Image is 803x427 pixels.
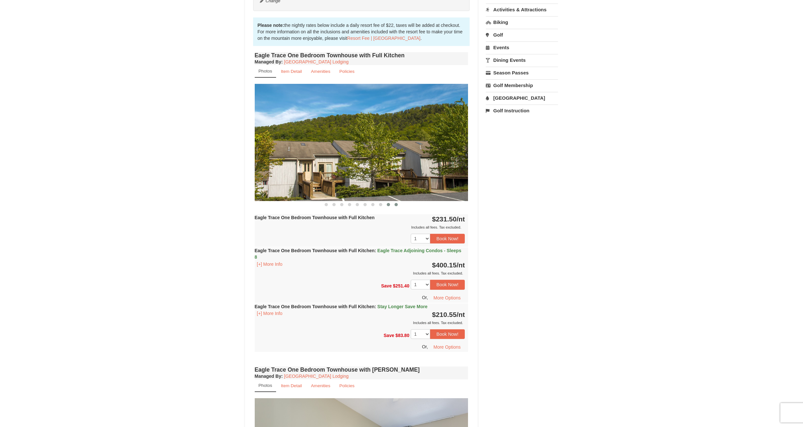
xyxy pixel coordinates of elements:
[311,69,330,74] small: Amenities
[486,41,558,53] a: Events
[347,36,420,41] a: Resort Fee | [GEOGRAPHIC_DATA]
[335,65,359,78] a: Policies
[255,215,375,220] strong: Eagle Trace One Bedroom Townhouse with Full Kitchen
[430,329,465,339] button: Book Now!
[281,69,302,74] small: Item Detail
[486,105,558,117] a: Golf Instruction
[255,59,283,64] strong: :
[457,311,465,318] span: /nt
[307,65,335,78] a: Amenities
[377,304,428,309] span: Stay Longer Save More
[255,84,468,201] img: 18876286-28-dd3badfa.jpg
[486,67,558,79] a: Season Passes
[393,283,409,288] span: $251.40
[255,52,468,59] h4: Eagle Trace One Bedroom Townhouse with Full Kitchen
[277,65,306,78] a: Item Detail
[430,280,465,289] button: Book Now!
[432,311,457,318] span: $210.55
[255,59,281,64] span: Managed By
[374,248,376,253] span: :
[255,65,276,78] a: Photos
[284,374,349,379] a: [GEOGRAPHIC_DATA] Lodging
[255,270,465,276] div: Includes all fees. Tax excluded.
[311,383,330,388] small: Amenities
[277,379,306,392] a: Item Detail
[255,374,281,379] span: Managed By
[307,379,335,392] a: Amenities
[255,310,285,317] button: [+] More Info
[486,54,558,66] a: Dining Events
[281,383,302,388] small: Item Detail
[259,383,272,388] small: Photos
[457,261,465,269] span: /nt
[486,16,558,28] a: Biking
[258,23,284,28] strong: Please note:
[255,374,283,379] strong: :
[255,224,465,230] div: Includes all fees. Tax excluded.
[396,332,409,338] span: $83.80
[486,4,558,16] a: Activities & Attractions
[255,366,468,373] h4: Eagle Trace One Bedroom Townhouse with [PERSON_NAME]
[259,69,272,73] small: Photos
[339,69,354,74] small: Policies
[429,293,465,303] button: More Options
[374,304,376,309] span: :
[255,304,428,309] strong: Eagle Trace One Bedroom Townhouse with Full Kitchen
[381,283,392,288] span: Save
[486,92,558,104] a: [GEOGRAPHIC_DATA]
[486,29,558,41] a: Golf
[432,261,457,269] span: $400.15
[255,248,462,260] strong: Eagle Trace One Bedroom Townhouse with Full Kitchen
[284,59,349,64] a: [GEOGRAPHIC_DATA] Lodging
[255,320,465,326] div: Includes all fees. Tax excluded.
[457,215,465,223] span: /nt
[432,215,465,223] strong: $231.50
[339,383,354,388] small: Policies
[255,379,276,392] a: Photos
[429,342,465,352] button: More Options
[486,79,558,91] a: Golf Membership
[255,261,285,268] button: [+] More Info
[430,234,465,243] button: Book Now!
[335,379,359,392] a: Policies
[422,344,428,349] span: Or,
[384,332,394,338] span: Save
[422,295,428,300] span: Or,
[253,17,470,46] div: the nightly rates below include a daily resort fee of $22, taxes will be added at checkout. For m...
